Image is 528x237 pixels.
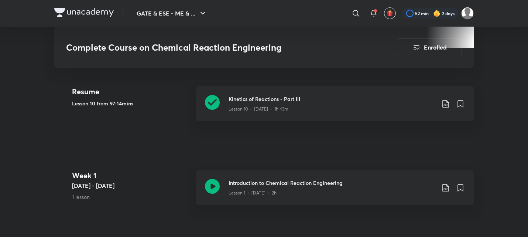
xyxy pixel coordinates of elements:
[229,95,435,103] h3: Kinetics of Reactions - Part III
[72,181,190,190] h5: [DATE] - [DATE]
[72,99,190,107] h5: Lesson 10 from 97:14mins
[433,10,440,17] img: streak
[196,86,474,130] a: Kinetics of Reactions - Part IIILesson 10 • [DATE] • 1h 43m
[66,42,355,53] h3: Complete Course on Chemical Reaction Engineering
[229,190,277,196] p: Lesson 1 • [DATE] • 2h
[384,7,396,19] button: avatar
[196,170,474,214] a: Introduction to Chemical Reaction EngineeringLesson 1 • [DATE] • 2h
[229,106,288,112] p: Lesson 10 • [DATE] • 1h 43m
[132,6,212,21] button: GATE & ESE - ME & ...
[54,8,114,19] a: Company Logo
[72,193,190,201] p: 1 lesson
[54,8,114,17] img: Company Logo
[387,10,393,17] img: avatar
[229,179,435,187] h3: Introduction to Chemical Reaction Engineering
[72,170,190,181] h4: Week 1
[397,38,462,56] button: Enrolled
[72,86,190,97] h4: Resume
[461,7,474,20] img: Manasi Raut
